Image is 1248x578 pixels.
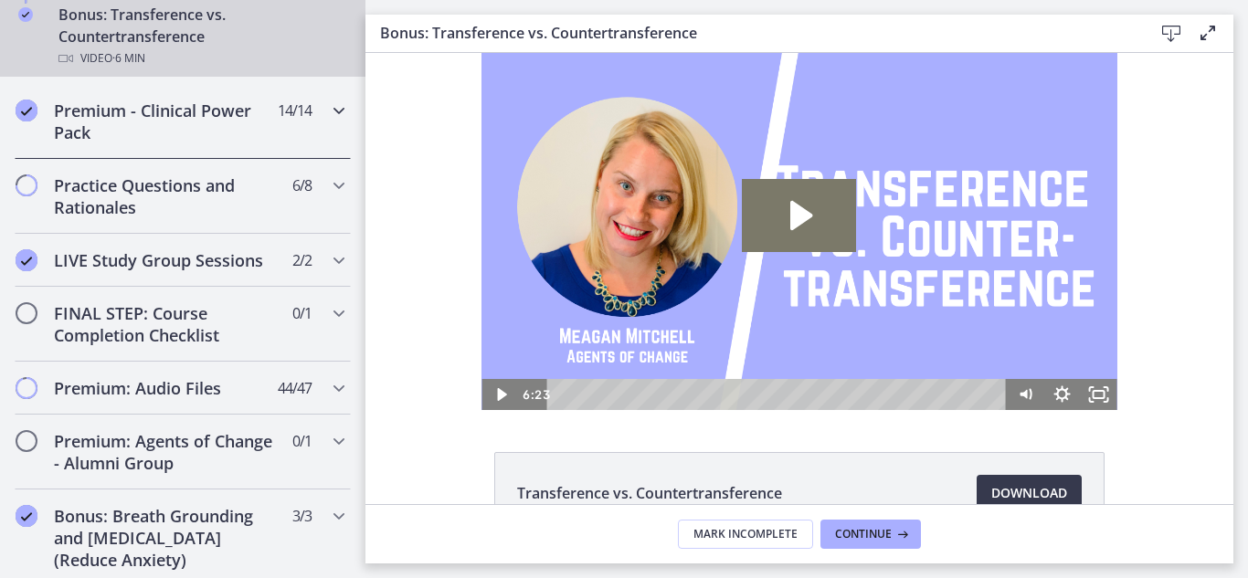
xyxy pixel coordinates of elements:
[16,100,37,121] i: Completed
[278,100,312,121] span: 14 / 14
[58,47,344,69] div: Video
[693,527,798,541] span: Mark Incomplete
[54,302,277,346] h2: FINAL STEP: Course Completion Checklist
[16,505,37,527] i: Completed
[380,22,1124,44] h3: Bonus: Transference vs. Countertransference
[292,430,312,452] span: 0 / 1
[196,326,633,357] div: Playbar
[54,100,277,143] h2: Premium - Clinical Power Pack
[292,249,312,271] span: 2 / 2
[365,53,1233,410] iframe: Video Lesson
[112,47,145,69] span: · 6 min
[54,430,277,474] h2: Premium: Agents of Change - Alumni Group
[679,326,715,357] button: Show settings menu
[642,326,679,357] button: Mute
[835,527,892,541] span: Continue
[292,505,312,527] span: 3 / 3
[715,326,752,357] button: Fullscreen
[278,377,312,399] span: 44 / 47
[820,520,921,549] button: Continue
[54,505,277,571] h2: Bonus: Breath Grounding and [MEDICAL_DATA] (Reduce Anxiety)
[54,174,277,218] h2: Practice Questions and Rationales
[54,377,277,399] h2: Premium: Audio Files
[517,482,782,504] span: Transference vs. Countertransference
[678,520,813,549] button: Mark Incomplete
[58,4,344,69] div: Bonus: Transference vs. Countertransference
[292,302,312,324] span: 0 / 1
[16,249,37,271] i: Completed
[54,249,277,271] h2: LIVE Study Group Sessions
[18,7,33,22] i: Completed
[991,482,1067,504] span: Download
[376,126,491,199] button: Play Video: ctfgtlmqvn4c72r5t72g.mp4
[292,174,312,196] span: 6 / 8
[977,475,1082,511] a: Download
[116,326,153,357] button: Play Video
